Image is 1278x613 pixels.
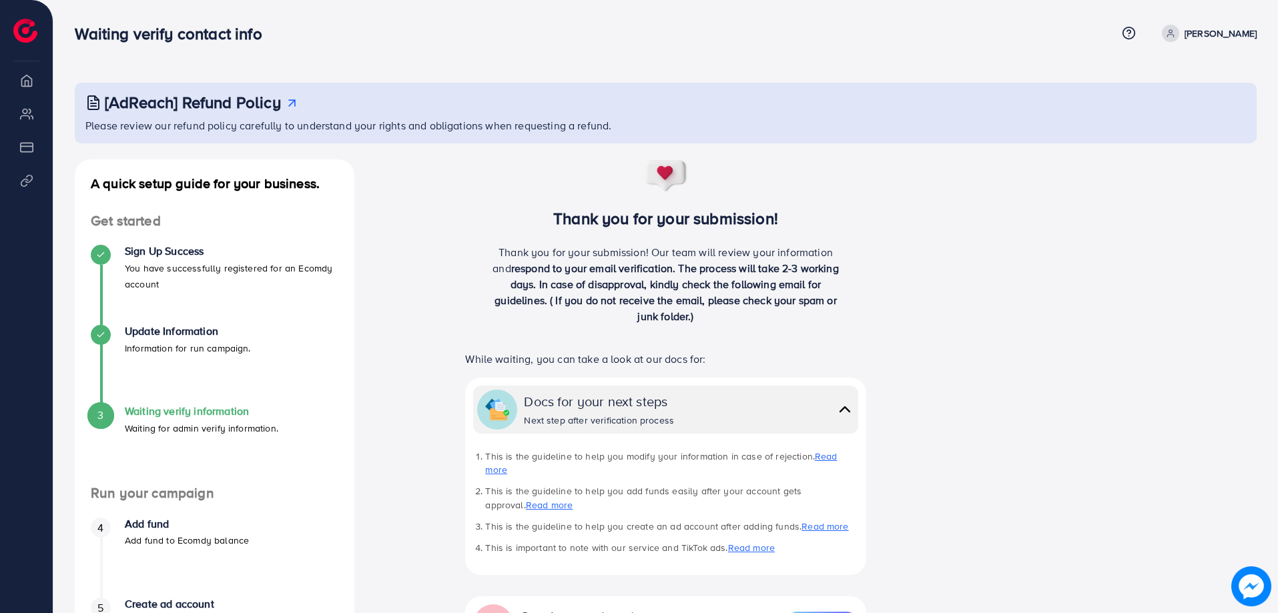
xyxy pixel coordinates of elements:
[495,261,839,324] span: respond to your email verification. The process will take 2-3 working days. In case of disapprova...
[97,408,103,423] span: 3
[125,518,249,530] h4: Add fund
[644,159,688,193] img: success
[75,405,354,485] li: Waiting verify information
[125,325,251,338] h4: Update Information
[443,209,888,228] h3: Thank you for your submission!
[1157,25,1257,42] a: [PERSON_NAME]
[836,400,854,419] img: collapse
[75,518,354,598] li: Add fund
[802,520,848,533] a: Read more
[125,532,249,548] p: Add fund to Ecomdy balance
[75,485,354,502] h4: Run your campaign
[465,351,866,367] p: While waiting, you can take a look at our docs for:
[524,414,674,427] div: Next step after verification process
[75,325,354,405] li: Update Information
[485,450,837,476] a: Read more
[75,245,354,325] li: Sign Up Success
[485,450,858,477] li: This is the guideline to help you modify your information in case of rejection.
[125,340,251,356] p: Information for run campaign.
[485,398,509,422] img: collapse
[524,392,674,411] div: Docs for your next steps
[105,93,281,112] h3: [AdReach] Refund Policy
[97,520,103,536] span: 4
[728,541,775,554] a: Read more
[85,117,1249,133] p: Please review our refund policy carefully to understand your rights and obligations when requesti...
[13,19,37,43] img: logo
[125,598,338,610] h4: Create ad account
[485,484,858,512] li: This is the guideline to help you add funds easily after your account gets approval.
[125,405,278,418] h4: Waiting verify information
[75,175,354,191] h4: A quick setup guide for your business.
[125,245,338,257] h4: Sign Up Success
[125,260,338,292] p: You have successfully registered for an Ecomdy account
[485,520,858,533] li: This is the guideline to help you create an ad account after adding funds.
[75,213,354,229] h4: Get started
[75,24,272,43] h3: Waiting verify contact info
[485,541,858,554] li: This is important to note with our service and TikTok ads.
[125,420,278,436] p: Waiting for admin verify information.
[526,498,573,512] a: Read more
[1232,567,1271,606] img: image
[488,244,844,324] p: Thank you for your submission! Our team will review your information and
[1185,25,1257,41] p: [PERSON_NAME]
